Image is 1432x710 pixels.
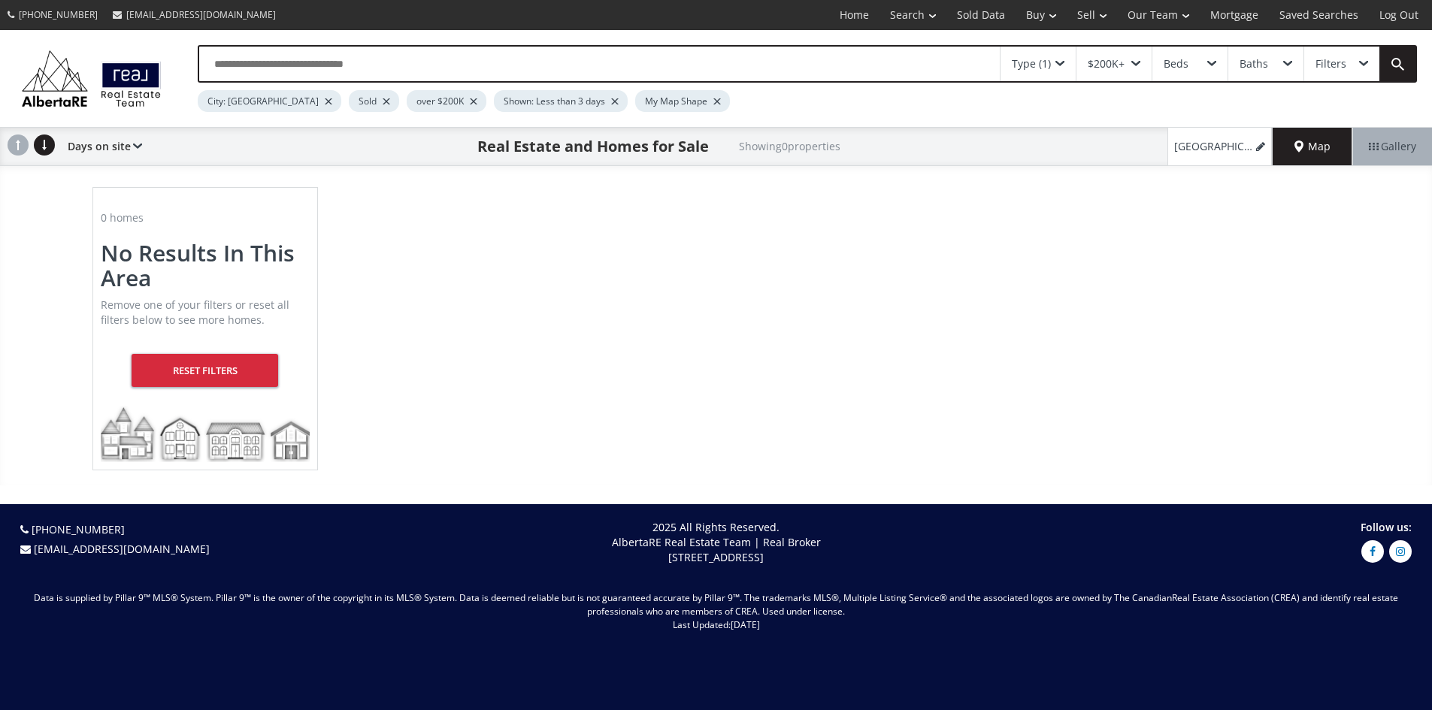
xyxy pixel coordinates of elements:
span: [GEOGRAPHIC_DATA], over $200K (2) [1174,139,1253,154]
div: Shown: Less than 3 days [494,90,628,112]
a: [PHONE_NUMBER] [32,522,125,536]
span: Remove one of your filters or reset all filters below to see more homes. [101,298,289,327]
span: Gallery [1369,139,1416,154]
span: Real Estate Association (CREA) and identify real estate professionals who are members of CREA. Us... [587,591,1398,618]
span: [PHONE_NUMBER] [19,8,98,21]
img: Logo [15,47,168,110]
div: My Map Shape [635,90,730,112]
div: Map [1273,128,1352,165]
h2: No Results In This Area [101,240,310,290]
div: City: [GEOGRAPHIC_DATA] [198,90,341,112]
h2: Showing 0 properties [739,140,840,152]
a: [GEOGRAPHIC_DATA], over $200K (2) [1167,128,1273,165]
span: 0 homes [101,210,144,225]
p: 2025 All Rights Reserved. AlbertaRE Real Estate Team | Real Broker [371,520,1061,565]
span: Data is supplied by Pillar 9™ MLS® System. Pillar 9™ is the owner of the copyright in its MLS® Sy... [34,591,1172,604]
h1: Real Estate and Homes for Sale [477,136,709,157]
span: [DATE] [731,618,760,631]
div: Type (1) [1012,59,1051,69]
a: [EMAIL_ADDRESS][DOMAIN_NAME] [34,542,210,556]
div: over $200K [407,90,486,112]
div: Days on site [60,128,142,165]
span: Follow us: [1361,520,1412,534]
div: Baths [1240,59,1268,69]
p: Last Updated: [15,618,1417,632]
div: $200K+ [1088,59,1125,69]
span: [STREET_ADDRESS] [668,550,764,564]
div: Beds [1164,59,1188,69]
div: Filters [1315,59,1346,69]
div: Sold [349,90,399,112]
span: Map [1294,139,1331,154]
a: 0 homesNo Results In This AreaRemove one of your filters or reset all filters below to see more h... [77,172,333,485]
div: Reset Filters [132,354,278,387]
span: [EMAIL_ADDRESS][DOMAIN_NAME] [126,8,276,21]
a: [EMAIL_ADDRESS][DOMAIN_NAME] [105,1,283,29]
div: Gallery [1352,128,1432,165]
